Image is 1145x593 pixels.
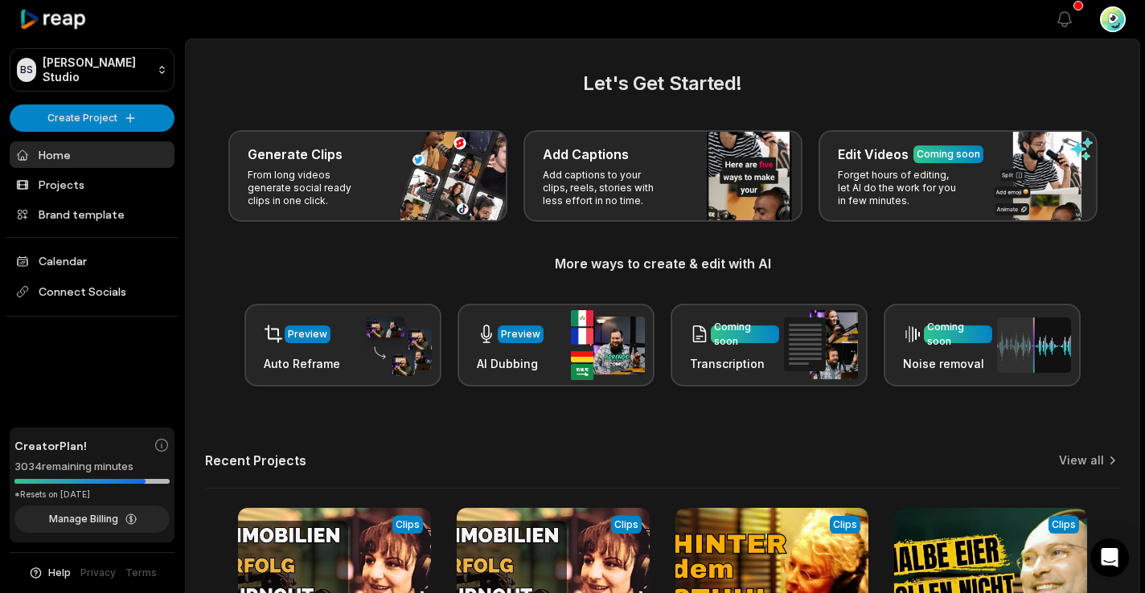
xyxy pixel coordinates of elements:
[838,169,962,207] p: Forget hours of editing, let AI do the work for you in few minutes.
[205,69,1120,98] h2: Let's Get Started!
[43,55,150,84] p: [PERSON_NAME] Studio
[714,320,776,349] div: Coming soon
[571,310,645,380] img: ai_dubbing.png
[1059,452,1104,468] a: View all
[125,566,157,580] a: Terms
[14,489,170,501] div: *Resets on [DATE]
[205,452,306,468] h2: Recent Projects
[80,566,116,580] a: Privacy
[358,314,432,377] img: auto_reframe.png
[248,169,372,207] p: From long videos generate social ready clips in one click.
[997,317,1071,373] img: noise_removal.png
[10,277,174,306] span: Connect Socials
[14,505,170,533] button: Manage Billing
[17,58,36,82] div: BS
[903,355,992,372] h3: Noise removal
[10,247,174,274] a: Calendar
[264,355,340,372] h3: Auto Reframe
[10,141,174,168] a: Home
[205,254,1120,273] h3: More ways to create & edit with AI
[543,169,667,207] p: Add captions to your clips, reels, stories with less effort in no time.
[784,310,858,379] img: transcription.png
[48,566,71,580] span: Help
[477,355,544,372] h3: AI Dubbing
[838,145,909,164] h3: Edit Videos
[14,459,170,475] div: 3034 remaining minutes
[28,566,71,580] button: Help
[917,147,980,162] div: Coming soon
[10,171,174,198] a: Projects
[690,355,779,372] h3: Transcription
[927,320,989,349] div: Coming soon
[501,327,540,341] div: Preview
[543,145,629,164] h3: Add Captions
[10,201,174,227] a: Brand template
[248,145,343,164] h3: Generate Clips
[14,437,87,454] span: Creator Plan!
[288,327,327,341] div: Preview
[1090,538,1129,577] div: Open Intercom Messenger
[10,104,174,132] button: Create Project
